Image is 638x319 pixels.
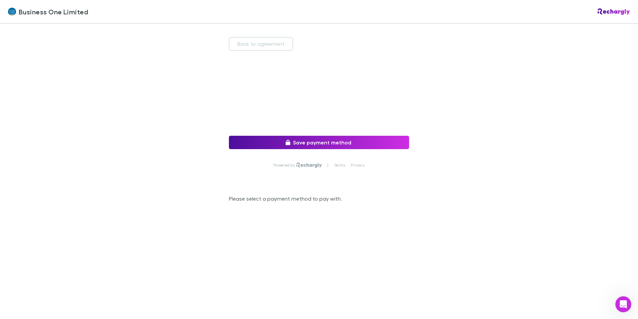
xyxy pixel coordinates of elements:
[8,8,16,16] img: Business One Limited's Logo
[296,163,322,168] img: Rechargly Logo
[273,163,296,168] p: Powered by
[228,63,410,126] iframe: Secure payment input frame
[334,163,345,168] a: Terms
[19,7,88,17] span: Business One Limited
[229,136,409,149] button: Save payment method
[327,163,328,168] p: |
[351,163,365,168] a: Privacy
[229,195,409,203] div: Please select a payment method to pay with.
[615,296,631,312] iframe: Intercom live chat
[598,8,630,15] img: Rechargly Logo
[229,37,293,50] button: Back to agreement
